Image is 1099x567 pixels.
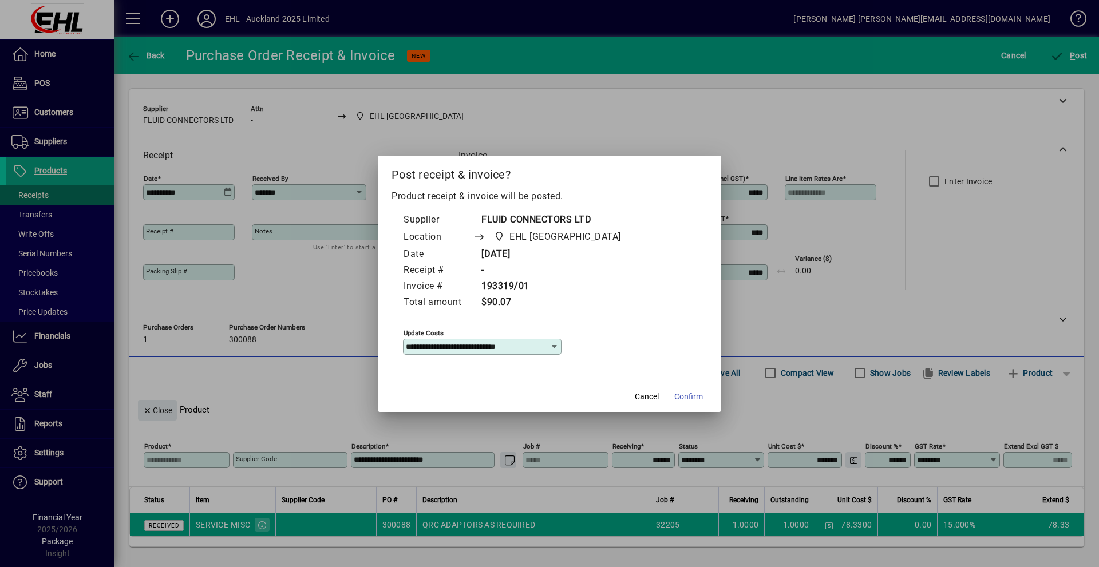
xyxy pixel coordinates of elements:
[473,212,643,228] td: FLUID CONNECTORS LTD
[628,387,665,407] button: Cancel
[491,229,626,245] span: EHL AUCKLAND
[473,247,643,263] td: [DATE]
[473,279,643,295] td: 193319/01
[670,387,707,407] button: Confirm
[509,230,621,244] span: EHL [GEOGRAPHIC_DATA]
[392,189,707,203] p: Product receipt & invoice will be posted.
[674,391,703,403] span: Confirm
[473,295,643,311] td: $90.07
[403,279,473,295] td: Invoice #
[635,391,659,403] span: Cancel
[404,328,444,336] mat-label: Update costs
[403,295,473,311] td: Total amount
[473,263,643,279] td: -
[403,228,473,247] td: Location
[378,156,721,189] h2: Post receipt & invoice?
[403,247,473,263] td: Date
[403,212,473,228] td: Supplier
[403,263,473,279] td: Receipt #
